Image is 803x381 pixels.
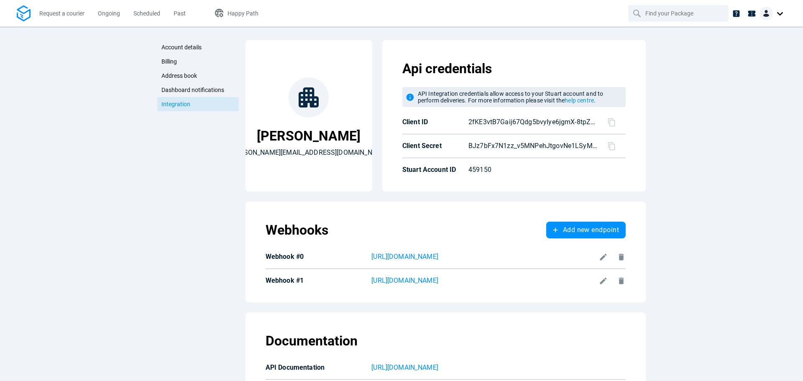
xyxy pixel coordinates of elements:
p: Webhook #0 [266,253,368,261]
p: 459150 [468,165,588,175]
p: API Documentation [266,363,368,372]
a: Account details [157,40,239,54]
span: Request a courier [39,10,84,17]
p: Webhooks [266,222,328,238]
p: [PERSON_NAME] [257,128,361,144]
p: Api credentials [402,60,626,77]
button: Add new endpoint [546,222,626,238]
p: Webhook #1 [266,276,368,285]
a: Billing [157,54,239,69]
a: Dashboard notifications [157,83,239,97]
span: Happy Path [228,10,258,17]
p: BJz7bFx7N1zz_v5MNPehJtgovNe1LSyM-bLKAwRhnbo [468,141,597,151]
span: API Integration credentials allow access to your Stuart account and to perform deliveries. For mo... [418,90,604,104]
p: [PERSON_NAME][EMAIL_ADDRESS][DOMAIN_NAME] [230,148,388,158]
p: Client Secret [402,142,465,150]
input: Find your Package [645,5,713,21]
a: [URL][DOMAIN_NAME] [371,276,595,286]
span: Billing [161,58,177,65]
span: Past [174,10,186,17]
p: Documentation [266,332,358,349]
a: Address book [157,69,239,83]
a: help centre [565,97,594,104]
a: [URL][DOMAIN_NAME] [371,363,626,373]
img: Logo [17,5,31,22]
p: Client ID [402,118,465,126]
img: Client [760,7,773,20]
span: Ongoing [98,10,120,17]
a: [URL][DOMAIN_NAME] [371,252,595,262]
p: 2fKE3vtB7Gaij67Qdg5bvyIye6jgmX-8tpZGjbqSWhk [468,117,597,127]
p: Stuart Account ID [402,166,465,174]
span: Add new endpoint [563,227,619,233]
a: Integration [157,97,239,111]
span: Scheduled [133,10,160,17]
span: Address book [161,72,197,79]
span: Dashboard notifications [161,87,224,93]
span: Integration [161,101,190,107]
span: Account details [161,44,202,51]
